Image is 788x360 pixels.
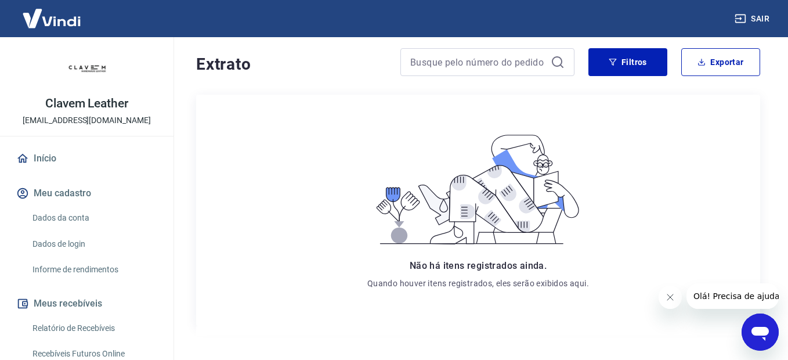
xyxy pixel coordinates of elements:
[28,316,160,340] a: Relatório de Recebíveis
[64,46,110,93] img: 48026d62-cd4b-4dea-ad08-bef99432635a.jpeg
[686,283,779,309] iframe: Mensagem da empresa
[7,8,97,17] span: Olá! Precisa de ajuda?
[14,181,160,206] button: Meu cadastro
[742,314,779,351] iframe: Botão para abrir a janela de mensagens
[28,206,160,230] a: Dados da conta
[14,146,160,171] a: Início
[28,258,160,282] a: Informe de rendimentos
[14,291,160,316] button: Meus recebíveis
[681,48,760,76] button: Exportar
[410,53,546,71] input: Busque pelo número do pedido
[659,286,682,309] iframe: Fechar mensagem
[588,48,667,76] button: Filtros
[14,1,89,36] img: Vindi
[196,53,386,76] h4: Extrato
[28,232,160,256] a: Dados de login
[23,114,151,127] p: [EMAIL_ADDRESS][DOMAIN_NAME]
[410,260,547,271] span: Não há itens registrados ainda.
[367,278,589,289] p: Quando houver itens registrados, eles serão exibidos aqui.
[45,98,128,110] p: Clavem Leather
[732,8,774,30] button: Sair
